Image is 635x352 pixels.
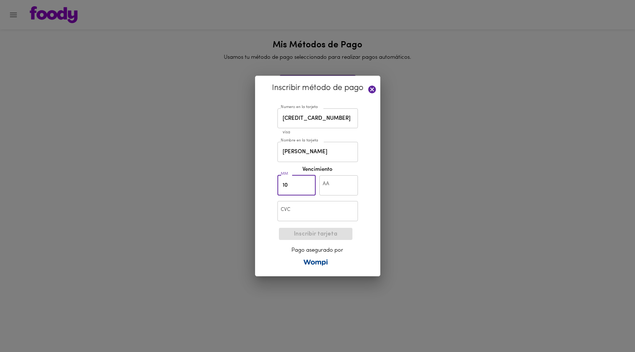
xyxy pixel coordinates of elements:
img: Wompi logo [303,259,329,266]
p: Inscribir método de pago [264,82,371,94]
iframe: Messagebird Livechat Widget [592,309,628,345]
p: Pago asegurado por [282,247,352,254]
label: Vencimiento [276,166,360,173]
p: visa [283,129,363,136]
